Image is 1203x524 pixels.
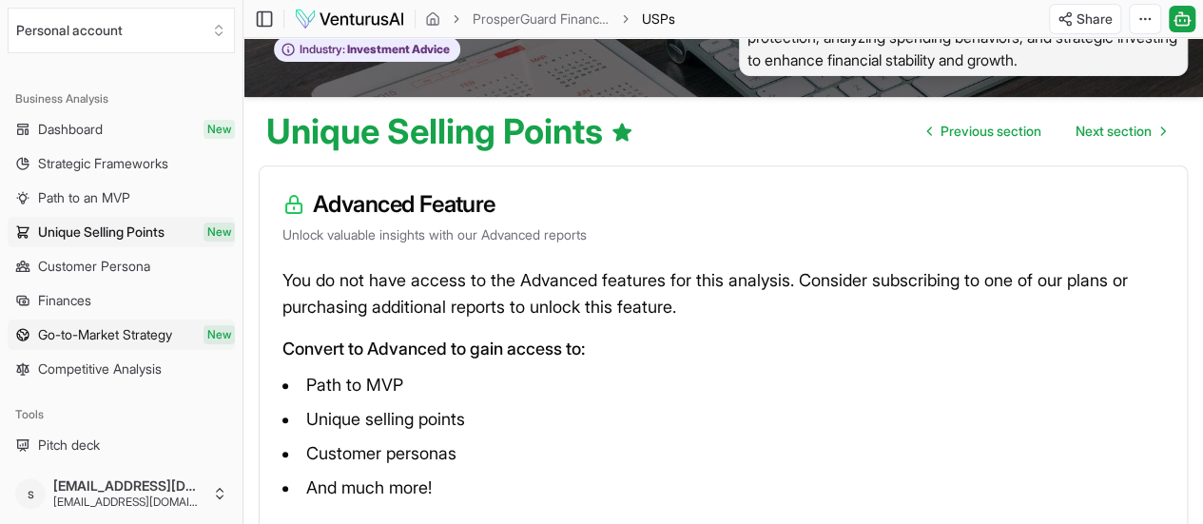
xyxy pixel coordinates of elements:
[204,120,235,139] span: New
[425,10,675,29] nav: breadcrumb
[38,154,168,173] span: Strategic Frameworks
[642,10,675,27] span: USPs
[8,399,235,430] div: Tools
[38,359,162,378] span: Competitive Analysis
[53,495,204,510] span: [EMAIL_ADDRESS][DOMAIN_NAME]
[8,84,235,114] div: Business Analysis
[204,325,235,344] span: New
[8,251,235,281] a: Customer Persona
[282,370,1164,400] li: Path to MVP
[345,42,450,57] span: Investment Advice
[282,336,1164,362] p: Convert to Advanced to gain access to:
[38,188,130,207] span: Path to an MVP
[282,267,1164,320] p: You do not have access to the Advanced features for this analysis. Consider subscribing to one of...
[282,404,1164,435] li: Unique selling points
[38,257,150,276] span: Customer Persona
[8,183,235,213] a: Path to an MVP
[282,225,1164,244] p: Unlock valuable insights with our Advanced reports
[38,223,165,242] span: Unique Selling Points
[38,291,91,310] span: Finances
[8,354,235,384] a: Competitive Analysis
[8,8,235,53] button: Select an organization
[282,473,1164,503] li: And much more!
[38,120,103,139] span: Dashboard
[8,148,235,179] a: Strategic Frameworks
[8,285,235,316] a: Finances
[38,436,100,455] span: Pitch deck
[8,320,235,350] a: Go-to-Market StrategyNew
[941,122,1041,141] span: Previous section
[912,112,1057,150] a: Go to previous page
[15,478,46,509] span: s
[8,114,235,145] a: DashboardNew
[473,10,610,29] a: ProsperGuard Financial Advisors
[274,37,460,63] button: Industry:Investment Advice
[912,112,1180,150] nav: pagination
[8,471,235,516] button: s[EMAIL_ADDRESS][DOMAIN_NAME][EMAIL_ADDRESS][DOMAIN_NAME]
[8,430,235,460] a: Pitch deck
[53,477,204,495] span: [EMAIL_ADDRESS][DOMAIN_NAME]
[204,223,235,242] span: New
[1076,122,1152,141] span: Next section
[294,8,405,30] img: logo
[1060,112,1180,150] a: Go to next page
[8,217,235,247] a: Unique Selling PointsNew
[38,325,172,344] span: Go-to-Market Strategy
[300,42,345,57] span: Industry:
[1049,4,1121,34] button: Share
[1077,10,1113,29] span: Share
[642,10,675,29] span: USPs
[282,189,1164,220] h3: Advanced Feature
[266,112,633,150] h1: Unique Selling Points
[282,438,1164,469] li: Customer personas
